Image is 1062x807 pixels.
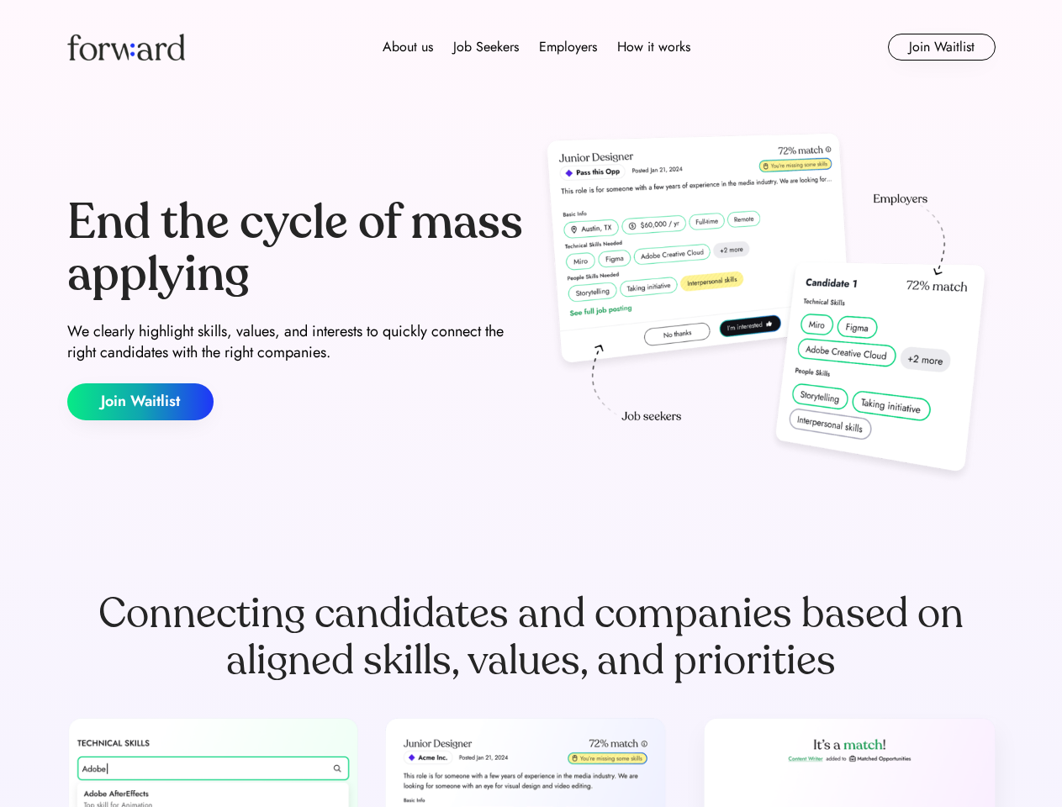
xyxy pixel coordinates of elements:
div: How it works [617,37,690,57]
img: Forward logo [67,34,185,61]
div: We clearly highlight skills, values, and interests to quickly connect the right candidates with t... [67,321,525,363]
button: Join Waitlist [67,383,214,420]
div: End the cycle of mass applying [67,197,525,300]
div: Connecting candidates and companies based on aligned skills, values, and priorities [67,590,996,684]
div: Employers [539,37,597,57]
button: Join Waitlist [888,34,996,61]
img: hero-image.png [538,128,996,489]
div: Job Seekers [453,37,519,57]
div: About us [383,37,433,57]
